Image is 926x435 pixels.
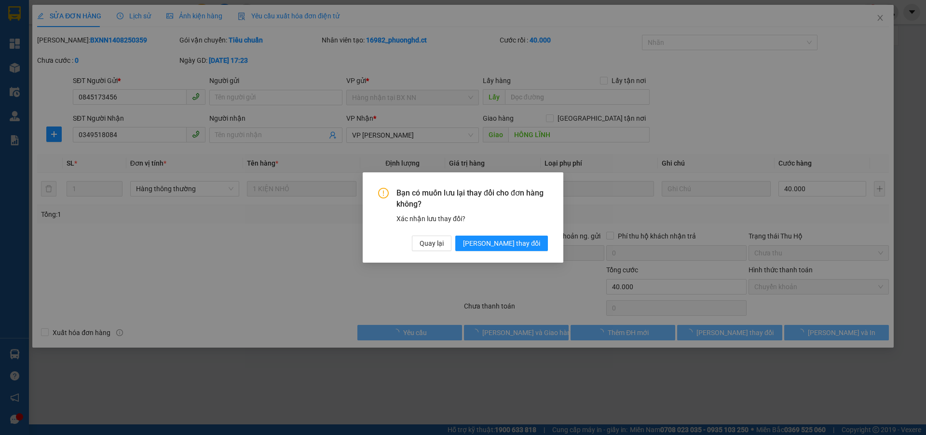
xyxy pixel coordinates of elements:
div: Xác nhận lưu thay đổi? [396,213,548,224]
button: Quay lại [412,236,451,251]
span: [PERSON_NAME] thay đổi [463,238,540,249]
span: exclamation-circle [378,188,389,198]
span: Bạn có muốn lưu lại thay đổi cho đơn hàng không? [396,188,548,210]
span: Quay lại [420,238,444,249]
button: [PERSON_NAME] thay đổi [455,236,548,251]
